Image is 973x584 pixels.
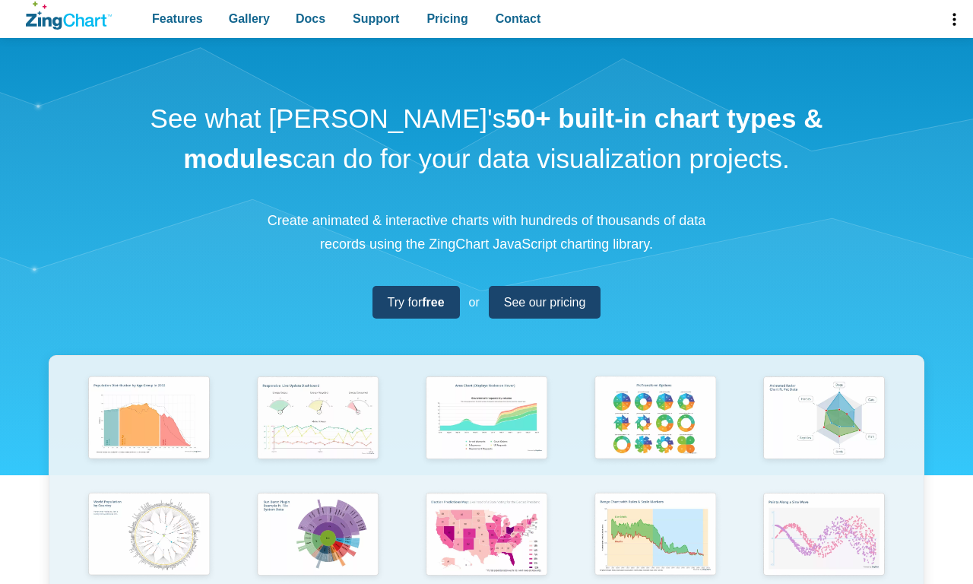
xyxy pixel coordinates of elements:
[26,2,112,30] a: ZingChart Logo. Click to return to the homepage
[756,487,892,584] img: Points Along a Sine Wave
[233,371,402,487] a: Responsive Live Update Dashboard
[250,371,385,468] img: Responsive Live Update Dashboard
[388,292,445,313] span: Try for
[489,286,601,319] a: See our pricing
[258,209,715,255] p: Create animated & interactive charts with hundreds of thousands of data records using the ZingCha...
[65,371,233,487] a: Population Distribution by Age Group in 2052
[588,371,723,468] img: Pie Transform Options
[250,487,385,583] img: Sun Burst Plugin Example ft. File System Data
[740,371,908,487] a: Animated Radar Chart ft. Pet Data
[81,371,217,468] img: Population Distribution by Age Group in 2052
[81,487,217,584] img: World Population by Country
[504,292,586,313] span: See our pricing
[152,8,203,29] span: Features
[183,103,822,173] strong: 50+ built-in chart types & modules
[144,99,829,179] h1: See what [PERSON_NAME]'s can do for your data visualization projects.
[402,371,571,487] a: Area Chart (Displays Nodes on Hover)
[419,371,554,468] img: Area Chart (Displays Nodes on Hover)
[496,8,541,29] span: Contact
[372,286,460,319] a: Try forfree
[756,371,892,468] img: Animated Radar Chart ft. Pet Data
[571,371,740,487] a: Pie Transform Options
[422,296,444,309] strong: free
[588,487,723,584] img: Range Chart with Rultes & Scale Markers
[229,8,270,29] span: Gallery
[419,487,554,584] img: Election Predictions Map
[469,292,480,313] span: or
[426,8,467,29] span: Pricing
[296,8,325,29] span: Docs
[353,8,399,29] span: Support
